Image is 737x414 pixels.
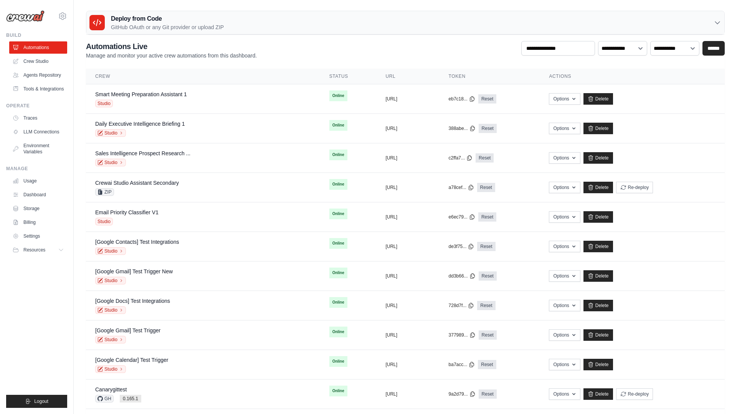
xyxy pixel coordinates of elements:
[449,96,475,102] button: eb7c18...
[449,243,474,250] button: de3f75...
[477,301,495,310] a: Reset
[479,330,497,340] a: Reset
[329,209,347,219] span: Online
[476,153,494,163] a: Reset
[540,69,725,84] th: Actions
[583,211,613,223] a: Delete
[479,124,497,133] a: Reset
[440,69,540,84] th: Token
[95,218,113,225] span: Studio
[9,202,67,215] a: Storage
[95,150,190,156] a: Sales Intelligence Prospect Research ...
[95,159,126,166] a: Studio
[95,386,127,393] a: Canarygittest
[329,238,347,249] span: Online
[95,365,126,373] a: Studio
[23,247,45,253] span: Resources
[549,329,580,341] button: Options
[9,189,67,201] a: Dashboard
[320,69,377,84] th: Status
[86,52,257,59] p: Manage and monitor your active crew automations from this dashboard.
[549,241,580,252] button: Options
[549,388,580,400] button: Options
[583,270,613,282] a: Delete
[329,268,347,278] span: Online
[329,179,347,190] span: Online
[329,386,347,396] span: Online
[9,140,67,158] a: Environment Variables
[478,94,496,103] a: Reset
[583,152,613,164] a: Delete
[9,41,67,54] a: Automations
[9,126,67,138] a: LLM Connections
[95,129,126,137] a: Studio
[549,211,580,223] button: Options
[9,55,67,67] a: Crew Studio
[9,230,67,242] a: Settings
[376,69,439,84] th: URL
[9,83,67,95] a: Tools & Integrations
[479,389,497,399] a: Reset
[9,216,67,228] a: Billing
[95,180,179,186] a: Crewai Studio Assistant Secondary
[86,41,257,52] h2: Automations Live
[549,182,580,193] button: Options
[329,356,347,367] span: Online
[449,391,476,397] button: 9a2d79...
[86,69,320,84] th: Crew
[95,336,126,343] a: Studio
[583,123,613,134] a: Delete
[477,183,495,192] a: Reset
[549,300,580,311] button: Options
[449,155,473,161] button: c2ffa7...
[9,112,67,124] a: Traces
[95,395,114,402] span: GH
[95,91,187,97] a: Smart Meeting Preparation Assistant 1
[9,69,67,81] a: Agents Repository
[6,103,67,109] div: Operate
[95,306,126,314] a: Studio
[9,175,67,187] a: Usage
[6,395,67,408] button: Logout
[549,152,580,164] button: Options
[329,149,347,160] span: Online
[583,329,613,341] a: Delete
[583,241,613,252] a: Delete
[616,388,653,400] button: Re-deploy
[449,361,475,368] button: ba7acc...
[549,270,580,282] button: Options
[6,166,67,172] div: Manage
[583,182,613,193] a: Delete
[449,184,474,191] button: a78cef...
[449,302,474,309] button: 728d7f...
[95,209,159,215] a: Email Priority Classifier V1
[549,123,580,134] button: Options
[120,395,141,402] span: 0.165.1
[478,212,496,222] a: Reset
[549,93,580,105] button: Options
[449,125,476,131] button: 388abe...
[583,93,613,105] a: Delete
[34,398,48,404] span: Logout
[95,277,126,284] a: Studio
[95,268,173,274] a: [Google Gmail] Test Trigger New
[583,388,613,400] a: Delete
[95,327,160,333] a: [Google Gmail] Test Trigger
[583,359,613,370] a: Delete
[616,182,653,193] button: Re-deploy
[95,239,179,245] a: [Google Contacts] Test Integrations
[95,298,170,304] a: [Google Docs] Test Integrations
[95,188,114,196] span: ZIP
[449,332,476,338] button: 377989...
[329,327,347,337] span: Online
[111,23,224,31] p: GitHub OAuth or any Git provider or upload ZIP
[6,32,67,38] div: Build
[477,242,495,251] a: Reset
[111,14,224,23] h3: Deploy from Code
[583,300,613,311] a: Delete
[95,247,126,255] a: Studio
[95,121,185,127] a: Daily Executive Intelligence Briefing 1
[329,297,347,308] span: Online
[6,10,45,22] img: Logo
[478,360,496,369] a: Reset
